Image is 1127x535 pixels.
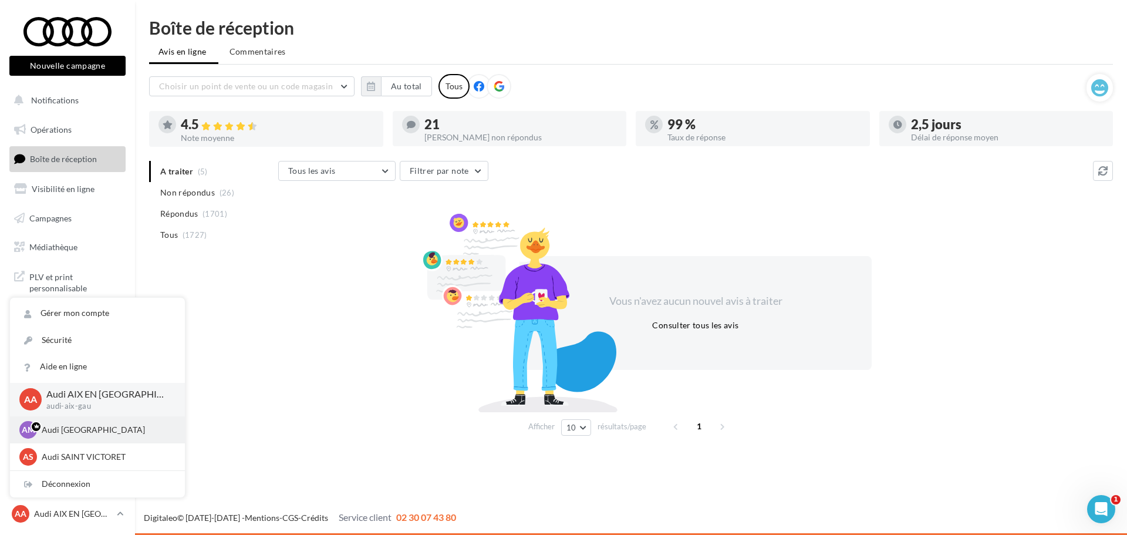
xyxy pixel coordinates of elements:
[10,354,185,380] a: Aide en ligne
[7,235,128,260] a: Médiathèque
[7,206,128,231] a: Campagnes
[149,19,1113,36] div: Boîte de réception
[31,95,79,105] span: Notifications
[29,213,72,223] span: Campagnes
[160,187,215,198] span: Non répondus
[22,424,35,436] span: AM
[42,451,171,463] p: Audi SAINT VICTORET
[160,229,178,241] span: Tous
[10,327,185,354] a: Sécurité
[667,118,861,131] div: 99 %
[181,118,374,132] div: 4.5
[29,269,121,294] span: PLV et print personnalisable
[595,294,797,309] div: Vous n'avez aucun nouvel avis à traiter
[301,513,328,523] a: Crédits
[424,133,618,142] div: [PERSON_NAME] non répondus
[42,424,171,436] p: Audi [GEOGRAPHIC_DATA]
[31,125,72,134] span: Opérations
[9,56,126,76] button: Nouvelle campagne
[32,184,95,194] span: Visibilité en ligne
[245,513,279,523] a: Mentions
[15,508,26,520] span: AA
[288,166,336,176] span: Tous les avis
[160,208,198,220] span: Répondus
[10,471,185,497] div: Déconnexion
[34,508,112,520] p: Audi AIX EN [GEOGRAPHIC_DATA]
[7,88,123,113] button: Notifications
[7,177,128,201] a: Visibilité en ligne
[10,300,185,327] a: Gérer mon compte
[647,318,743,332] button: Consulter tous les avis
[566,423,576,432] span: 10
[203,209,227,218] span: (1701)
[181,134,374,142] div: Note moyenne
[438,74,470,99] div: Tous
[361,76,432,96] button: Au total
[183,230,207,240] span: (1727)
[230,46,286,58] span: Commentaires
[46,388,166,401] p: Audi AIX EN [GEOGRAPHIC_DATA]
[598,421,646,432] span: résultats/page
[561,419,591,436] button: 10
[7,264,128,299] a: PLV et print personnalisable
[1111,495,1121,504] span: 1
[144,513,456,523] span: © [DATE]-[DATE] - - -
[159,81,333,91] span: Choisir un point de vente ou un code magasin
[667,133,861,142] div: Taux de réponse
[149,76,355,96] button: Choisir un point de vente ou un code magasin
[30,154,97,164] span: Boîte de réception
[9,503,126,525] a: AA Audi AIX EN [GEOGRAPHIC_DATA]
[24,393,37,406] span: AA
[7,146,128,171] a: Boîte de réception
[29,242,77,252] span: Médiathèque
[396,512,456,523] span: 02 30 07 43 80
[528,421,555,432] span: Afficher
[282,513,298,523] a: CGS
[911,118,1104,131] div: 2,5 jours
[424,118,618,131] div: 21
[381,76,432,96] button: Au total
[278,161,396,181] button: Tous les avis
[23,451,33,463] span: AS
[7,117,128,142] a: Opérations
[690,417,708,436] span: 1
[144,513,177,523] a: Digitaleo
[400,161,488,181] button: Filtrer par note
[46,401,166,412] p: audi-aix-gau
[911,133,1104,142] div: Délai de réponse moyen
[339,512,392,523] span: Service client
[1087,495,1115,523] iframe: Intercom live chat
[220,188,234,197] span: (26)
